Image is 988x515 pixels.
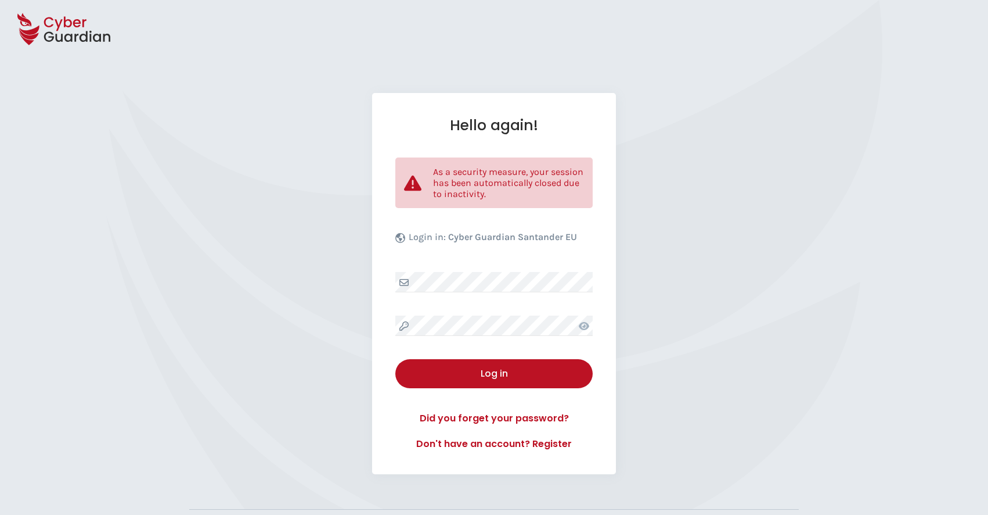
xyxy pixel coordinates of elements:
a: Did you forget your password? [395,412,593,425]
button: Log in [395,359,593,388]
h1: Hello again! [395,116,593,134]
b: Cyber Guardian Santander EU [448,231,577,242]
p: Login in: [409,231,577,249]
div: Log in [404,367,584,381]
a: Don't have an account? Register [395,437,593,451]
p: As a security measure, your session has been automatically closed due to inactivity. [433,166,584,199]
